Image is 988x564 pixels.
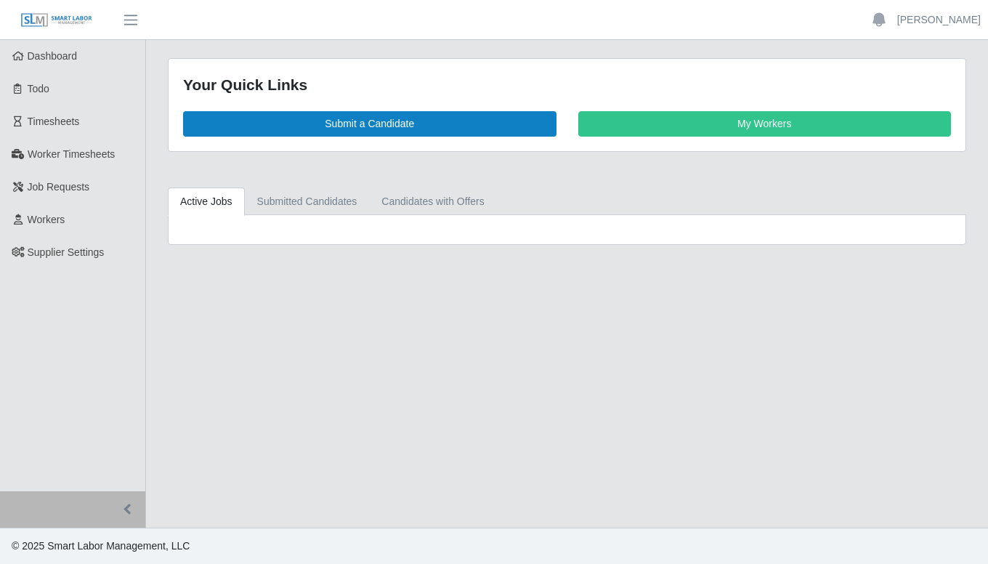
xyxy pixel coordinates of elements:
span: © 2025 Smart Labor Management, LLC [12,540,190,552]
a: Active Jobs [168,188,245,216]
span: Timesheets [28,116,80,127]
span: Todo [28,83,49,94]
span: Job Requests [28,181,90,193]
div: Your Quick Links [183,73,951,97]
span: Supplier Settings [28,246,105,258]
span: Dashboard [28,50,78,62]
a: Candidates with Offers [369,188,496,216]
a: My Workers [578,111,952,137]
a: [PERSON_NAME] [897,12,981,28]
a: Submit a Candidate [183,111,556,137]
span: Worker Timesheets [28,148,115,160]
a: Submitted Candidates [245,188,370,216]
span: Workers [28,214,65,225]
img: SLM Logo [20,12,93,28]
